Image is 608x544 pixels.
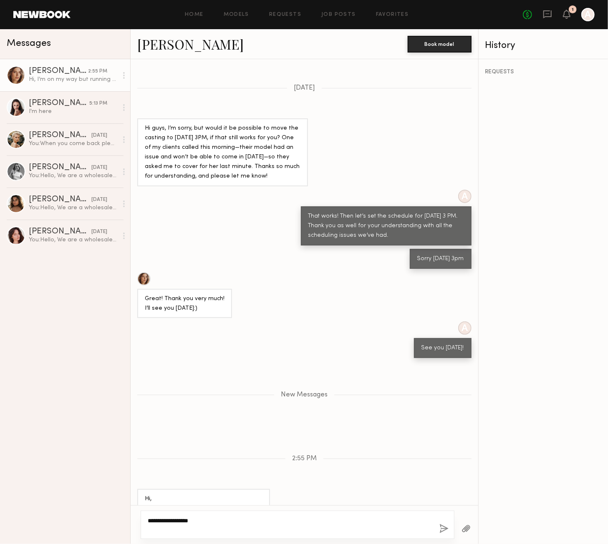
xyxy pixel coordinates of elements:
[29,108,118,115] div: I'm here
[581,8,595,21] a: A
[29,228,91,236] div: [PERSON_NAME]
[408,40,472,47] a: Book model
[224,12,249,18] a: Models
[91,228,107,236] div: [DATE]
[308,212,464,241] div: That works! Then let’s set the schedule for [DATE] 3 PM. Thank you as well for your understanding...
[145,124,300,181] div: Hi guys, I’m sorry, but would it be possible to move the casting to [DATE] 3PM, if that still wor...
[485,69,602,75] div: REQUESTS
[145,294,225,313] div: Great! Thank you very much! I’ll see you [DATE]:)
[91,164,107,172] div: [DATE]
[29,67,88,75] div: [PERSON_NAME]
[88,68,107,75] div: 2:55 PM
[292,455,317,462] span: 2:55 PM
[281,391,328,399] span: New Messages
[572,8,574,12] div: 1
[91,196,107,204] div: [DATE]
[421,343,464,353] div: See you [DATE]!
[29,163,91,172] div: [PERSON_NAME]
[321,12,356,18] a: Job Posts
[29,99,89,108] div: [PERSON_NAME]
[294,85,315,92] span: [DATE]
[145,494,262,523] div: Hi, I’m on my way but running 10 minutes late So sorry
[29,196,91,204] div: [PERSON_NAME]
[29,140,118,148] div: You: When you come back please send us a message to us after that let's make a schedule for casti...
[269,12,301,18] a: Requests
[376,12,409,18] a: Favorites
[408,36,472,53] button: Book model
[29,172,118,180] div: You: Hello, We are a wholesale company that designs and sells women’s apparel. We are currently l...
[89,100,107,108] div: 5:13 PM
[485,41,602,50] div: History
[29,75,118,83] div: Hi, I’m on my way but running 10 minutes late So sorry
[137,35,244,53] a: [PERSON_NAME]
[185,12,204,18] a: Home
[29,204,118,212] div: You: Hello, We are a wholesale company that designs and sells women’s apparel. We are currently l...
[7,39,51,48] span: Messages
[417,254,464,264] div: Sorry [DATE] 3pm
[91,132,107,140] div: [DATE]
[29,236,118,244] div: You: Hello, We are a wholesale company that designs and sells women’s apparel. We are currently l...
[29,131,91,140] div: [PERSON_NAME]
